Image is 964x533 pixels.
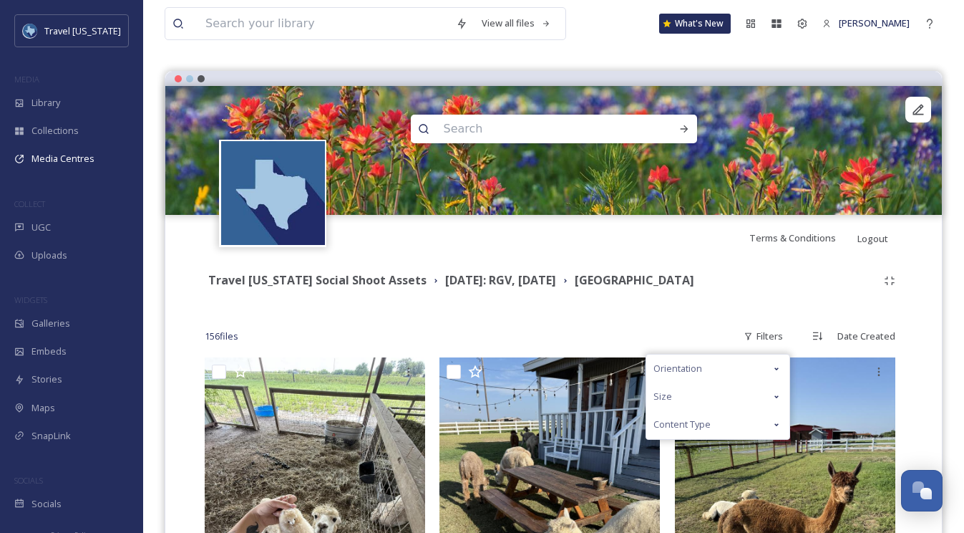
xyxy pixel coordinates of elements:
a: What's New [659,14,731,34]
span: MEDIA [14,74,39,85]
span: Media Centres [31,152,94,165]
strong: [DATE]: RGV, [DATE] [445,272,556,288]
div: Filters [736,322,790,350]
span: Socials [31,497,62,511]
span: Stories [31,373,62,386]
span: Size [653,390,672,403]
span: Logout [857,232,888,245]
span: [PERSON_NAME] [839,16,910,29]
a: View all files [474,9,558,37]
span: Library [31,96,60,110]
span: Maps [31,401,55,415]
span: Terms & Conditions [749,231,836,244]
a: Terms & Conditions [749,229,857,246]
span: Orientation [653,362,702,375]
span: Galleries [31,317,70,330]
span: Uploads [31,249,67,262]
span: Embeds [31,345,67,358]
button: Open Chat [901,470,943,512]
span: WIDGETS [14,294,47,305]
img: images%20%281%29.jpeg [23,24,37,38]
span: UGC [31,221,51,234]
span: COLLECT [14,198,45,209]
span: SnapLink [31,429,71,443]
img: images%20%281%29.jpeg [221,141,325,245]
a: [PERSON_NAME] [815,9,917,37]
strong: [GEOGRAPHIC_DATA] [575,272,694,288]
div: Date Created [830,322,902,350]
input: Search [437,113,633,145]
span: Travel [US_STATE] [44,24,121,37]
span: 156 file s [205,330,238,343]
span: Collections [31,124,79,138]
img: bonefish.becky_07292025_79254b00-8ba1-6220-91c7-8e14bc394f1c.jpg [165,86,942,215]
span: SOCIALS [14,475,43,486]
input: Search your library [198,8,449,39]
strong: Travel [US_STATE] Social Shoot Assets [208,272,427,288]
span: Content Type [653,418,711,431]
